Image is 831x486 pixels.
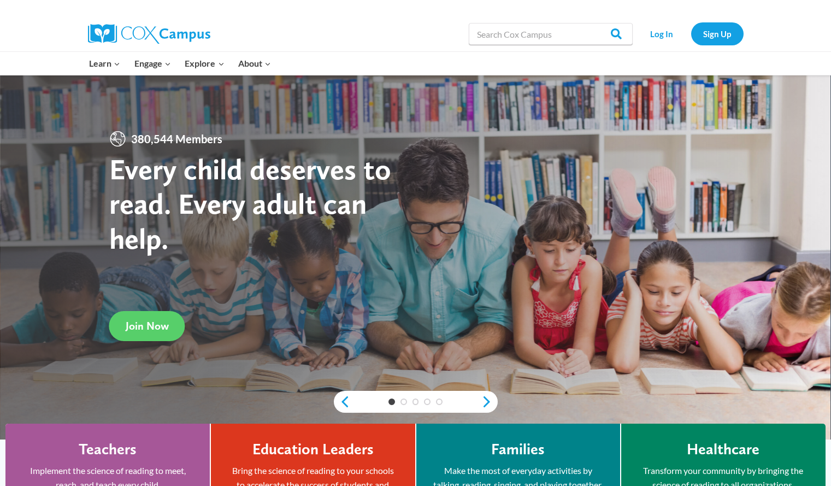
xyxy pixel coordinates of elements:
input: Search Cox Campus [469,23,633,45]
a: 4 [424,399,431,405]
a: next [481,395,498,408]
a: Log In [638,22,686,45]
a: 5 [436,399,443,405]
h4: Teachers [79,440,137,459]
nav: Secondary Navigation [638,22,744,45]
a: 3 [412,399,419,405]
span: Explore [185,56,224,71]
img: Cox Campus [88,24,210,44]
h4: Families [491,440,545,459]
a: 2 [400,399,407,405]
nav: Primary Navigation [82,52,278,75]
span: 380,544 Members [127,130,227,148]
div: content slider buttons [334,391,498,413]
strong: Every child deserves to read. Every adult can help. [109,151,391,256]
span: Learn [89,56,120,71]
a: 1 [388,399,395,405]
a: previous [334,395,350,408]
a: Join Now [109,311,185,341]
span: Join Now [126,319,169,332]
span: About [238,56,271,71]
h4: Education Leaders [252,440,374,459]
span: Engage [134,56,171,71]
a: Sign Up [691,22,744,45]
h4: Healthcare [687,440,759,459]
